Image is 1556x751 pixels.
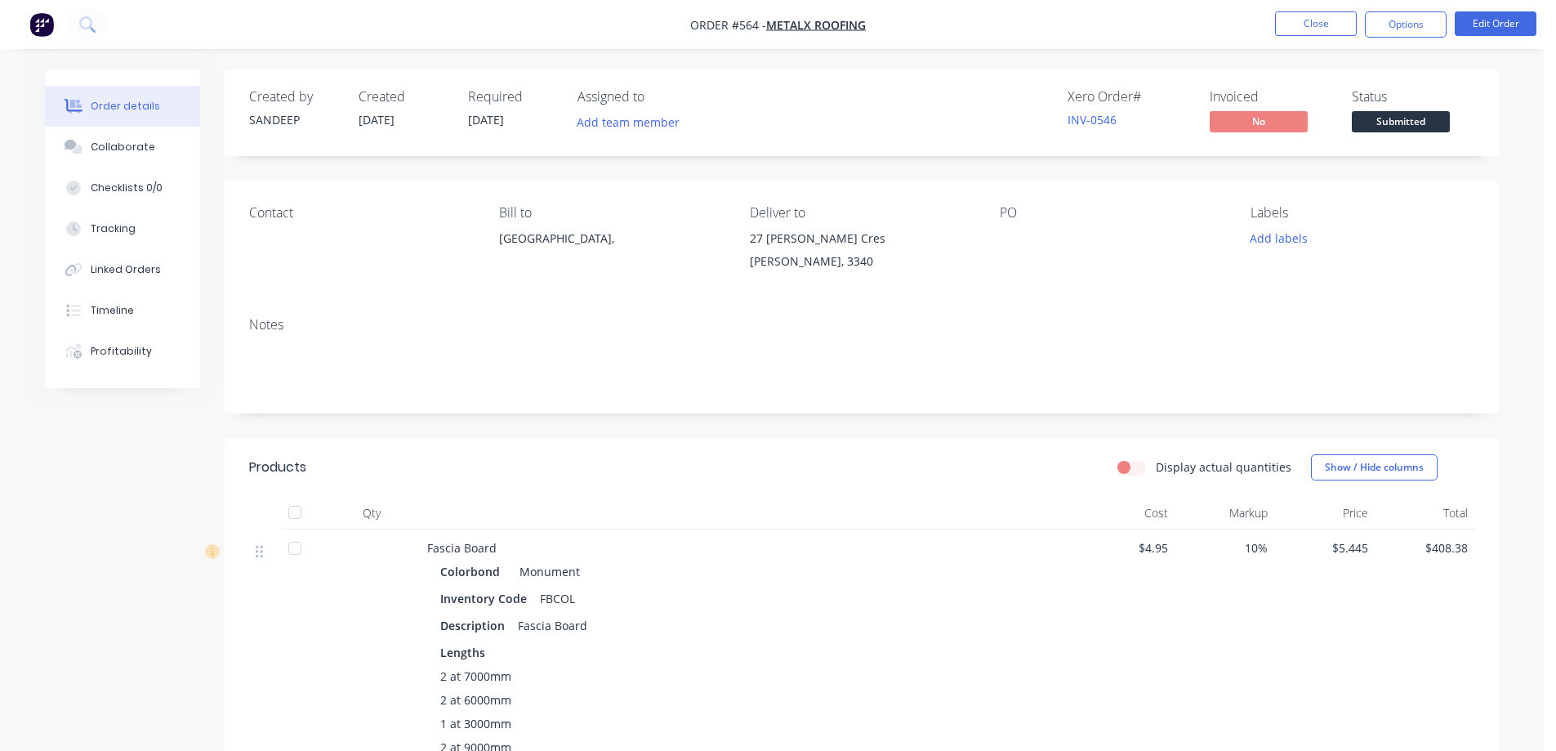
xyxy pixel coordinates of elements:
[45,86,200,127] button: Order details
[568,111,689,133] button: Add team member
[1311,454,1438,481] button: Show / Hide columns
[1352,111,1450,132] span: Submitted
[91,181,163,195] div: Checklists 0/0
[249,205,473,221] div: Contact
[1241,227,1316,249] button: Add labels
[1156,458,1291,476] label: Display actual quantities
[91,99,160,114] div: Order details
[45,331,200,372] button: Profitability
[91,344,152,359] div: Profitability
[1352,111,1450,136] button: Submitted
[45,127,200,168] button: Collaborate
[750,250,974,273] div: [PERSON_NAME], 3340
[440,560,506,583] div: Colorbond
[1455,11,1536,36] button: Edit Order
[1081,539,1168,557] span: $4.95
[249,89,339,105] div: Created by
[1251,205,1474,221] div: Labels
[1274,497,1375,530] div: Price
[1068,112,1117,127] a: INV-0546
[1275,11,1357,36] button: Close
[45,168,200,208] button: Checklists 0/0
[468,89,558,105] div: Required
[1181,539,1268,557] span: 10%
[1365,11,1447,38] button: Options
[249,458,306,477] div: Products
[91,262,161,277] div: Linked Orders
[690,17,766,33] span: Order #564 -
[1210,89,1332,105] div: Invoiced
[1281,539,1368,557] span: $5.445
[577,111,689,133] button: Add team member
[91,221,136,236] div: Tracking
[440,587,533,610] div: Inventory Code
[440,644,485,661] span: Lengths
[1074,497,1175,530] div: Cost
[468,112,504,127] span: [DATE]
[440,691,511,709] span: 2 at 6000mm
[1068,89,1190,105] div: Xero Order #
[1375,497,1475,530] div: Total
[45,249,200,290] button: Linked Orders
[249,111,339,128] div: SANDEEP
[750,205,974,221] div: Deliver to
[1352,89,1474,105] div: Status
[323,497,421,530] div: Qty
[359,89,448,105] div: Created
[511,614,594,637] div: Fascia Board
[499,227,723,279] div: [GEOGRAPHIC_DATA],
[359,112,395,127] span: [DATE]
[577,89,741,105] div: Assigned to
[1175,497,1275,530] div: Markup
[440,715,511,732] span: 1 at 3000mm
[440,614,511,637] div: Description
[427,540,497,556] span: Fascia Board
[766,17,866,33] a: METALX ROOFING
[513,560,580,583] div: Monument
[29,12,54,37] img: Factory
[1210,111,1308,132] span: No
[750,227,974,279] div: 27 [PERSON_NAME] Cres[PERSON_NAME], 3340
[45,208,200,249] button: Tracking
[499,227,723,250] div: [GEOGRAPHIC_DATA],
[1381,539,1469,557] span: $408.38
[91,303,134,318] div: Timeline
[1000,205,1224,221] div: PO
[91,140,155,154] div: Collaborate
[750,227,974,250] div: 27 [PERSON_NAME] Cres
[533,587,582,610] div: FBCOL
[499,205,723,221] div: Bill to
[440,668,511,685] span: 2 at 7000mm
[249,317,1474,333] div: Notes
[45,290,200,331] button: Timeline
